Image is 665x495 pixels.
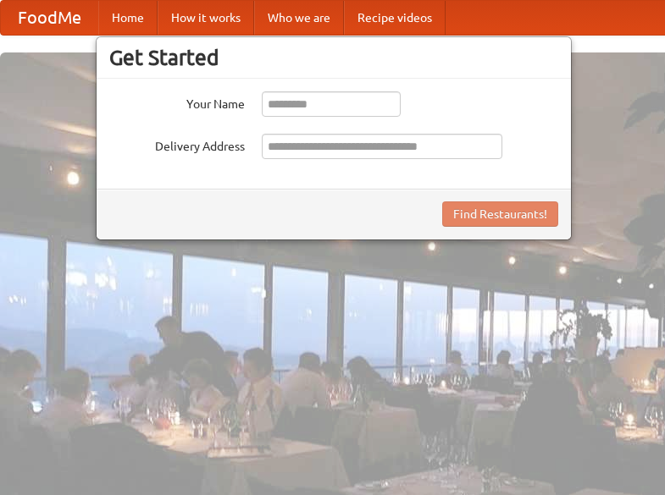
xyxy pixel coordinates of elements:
[109,45,558,70] h3: Get Started
[109,91,245,113] label: Your Name
[158,1,254,35] a: How it works
[344,1,446,35] a: Recipe videos
[109,134,245,155] label: Delivery Address
[1,1,98,35] a: FoodMe
[98,1,158,35] a: Home
[442,201,558,227] button: Find Restaurants!
[254,1,344,35] a: Who we are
